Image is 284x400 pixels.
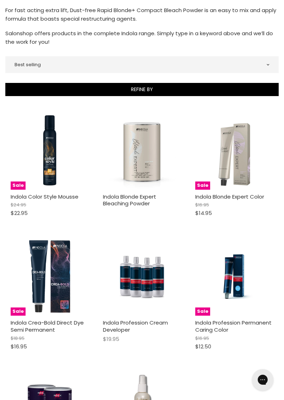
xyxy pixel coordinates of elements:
[11,209,28,217] span: $22.95
[5,83,279,96] button: Refine By
[195,237,273,316] a: Indola Profession Permanent Caring ColorSale
[11,237,89,316] a: Indola Crea-Bold Direct Dye Semi PermanentSale
[11,201,26,208] span: $24.95
[103,111,181,190] a: Indola Blonde Expert Bleaching Powder
[108,111,176,190] img: Indola Blonde Expert Bleaching Powder
[195,111,273,190] a: Indola Blonde Expert ColorSale
[103,319,168,333] a: Indola Profession Cream Developer
[195,335,209,342] span: $16.95
[11,335,24,342] span: $18.95
[195,209,212,217] span: $14.95
[103,335,119,343] span: $19.95
[11,111,89,190] a: Indola Color Style MousseSale
[248,367,277,393] iframe: Gorgias live chat messenger
[208,237,260,316] img: Indola Profession Permanent Caring Color
[11,193,78,200] a: Indola Color Style Mousse
[195,343,211,350] span: $12.50
[195,307,210,316] span: Sale
[23,237,76,316] img: Indola Crea-Bold Direct Dye Semi Permanent
[195,193,264,200] a: Indola Blonde Expert Color
[195,319,272,333] a: Indola Profession Permanent Caring Color
[5,6,279,23] p: For fast acting extra lift, Dust-free Rapid Blonde+ Compact Bleach Powder is an easy to mix and a...
[195,111,273,190] img: Indola Blonde Expert Color
[11,319,84,333] a: Indola Crea-Bold Direct Dye Semi Permanent
[103,237,181,316] a: Indola Profession Cream Developer
[11,181,26,190] span: Sale
[195,181,210,190] span: Sale
[11,343,27,350] span: $16.95
[11,307,26,316] span: Sale
[195,201,209,208] span: $16.95
[11,111,89,190] img: Indola Color Style Mousse
[103,193,156,207] a: Indola Blonde Expert Bleaching Powder
[116,237,168,316] img: Indola Profession Cream Developer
